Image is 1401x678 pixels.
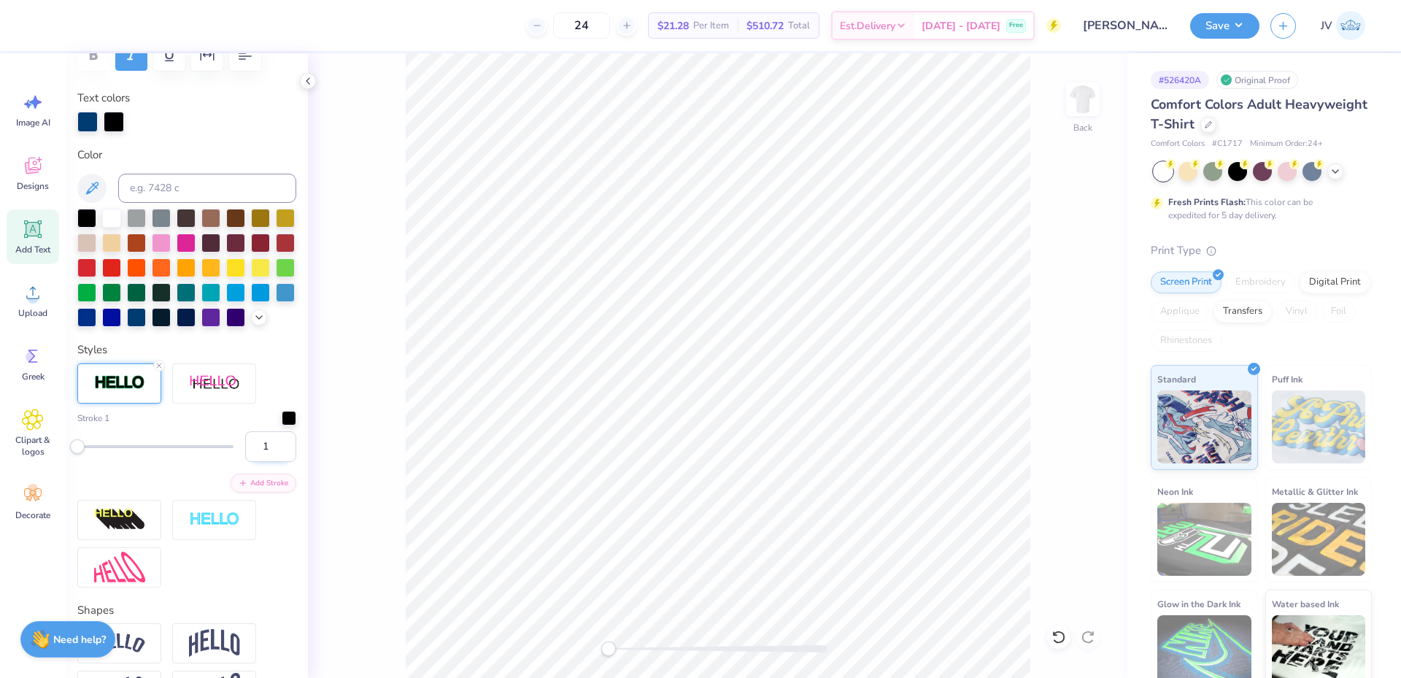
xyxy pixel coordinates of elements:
img: Back [1068,85,1097,114]
span: JV [1321,18,1332,34]
div: Original Proof [1216,71,1298,89]
span: Puff Ink [1272,371,1302,387]
img: Arc [94,633,145,653]
span: Designs [17,180,49,192]
span: $21.28 [657,18,689,34]
span: Standard [1157,371,1196,387]
img: Arch [189,629,240,657]
input: Untitled Design [1072,11,1179,40]
div: Screen Print [1151,271,1221,293]
img: Shadow [189,374,240,393]
button: Add Stroke [231,474,296,493]
label: Color [77,147,296,163]
span: Est. Delivery [840,18,895,34]
img: Standard [1157,390,1251,463]
span: Water based Ink [1272,596,1339,612]
img: Negative Space [189,512,240,528]
label: Styles [77,342,107,358]
a: JV [1314,11,1372,40]
span: Per Item [693,18,729,34]
div: Accessibility label [70,439,85,454]
span: Glow in the Dark Ink [1157,596,1240,612]
img: 3D Illusion [94,508,145,531]
span: Total [788,18,810,34]
span: $510.72 [746,18,784,34]
div: Print Type [1151,242,1372,259]
button: Save [1190,13,1259,39]
span: Add Text [15,244,50,255]
div: Rhinestones [1151,330,1221,352]
span: Greek [22,371,45,382]
span: Comfort Colors Adult Heavyweight T-Shirt [1151,96,1367,133]
label: Stroke 1 [77,412,109,425]
div: This color can be expedited for 5 day delivery. [1168,196,1348,222]
img: Neon Ink [1157,503,1251,576]
strong: Fresh Prints Flash: [1168,196,1246,208]
span: Neon Ink [1157,484,1193,499]
label: Shapes [77,602,114,619]
img: Jo Vincent [1336,11,1365,40]
div: Accessibility label [601,642,616,656]
div: Digital Print [1300,271,1370,293]
div: Transfers [1213,301,1272,323]
span: Upload [18,307,47,319]
div: Applique [1151,301,1209,323]
span: # C1717 [1212,138,1243,150]
input: e.g. 7428 c [118,174,296,203]
span: Decorate [15,509,50,521]
strong: Need help? [53,633,106,647]
span: Minimum Order: 24 + [1250,138,1323,150]
img: Puff Ink [1272,390,1366,463]
img: Metallic & Glitter Ink [1272,503,1366,576]
label: Text colors [77,90,130,107]
span: [DATE] - [DATE] [922,18,1000,34]
div: Embroidery [1226,271,1295,293]
span: Clipart & logos [9,434,57,458]
span: Metallic & Glitter Ink [1272,484,1358,499]
img: Stroke [94,374,145,391]
span: Image AI [16,117,50,128]
input: – – [553,12,610,39]
div: # 526420A [1151,71,1209,89]
div: Foil [1321,301,1356,323]
img: Free Distort [94,552,145,583]
div: Back [1073,121,1092,134]
span: Comfort Colors [1151,138,1205,150]
span: Free [1009,20,1023,31]
div: Vinyl [1276,301,1317,323]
